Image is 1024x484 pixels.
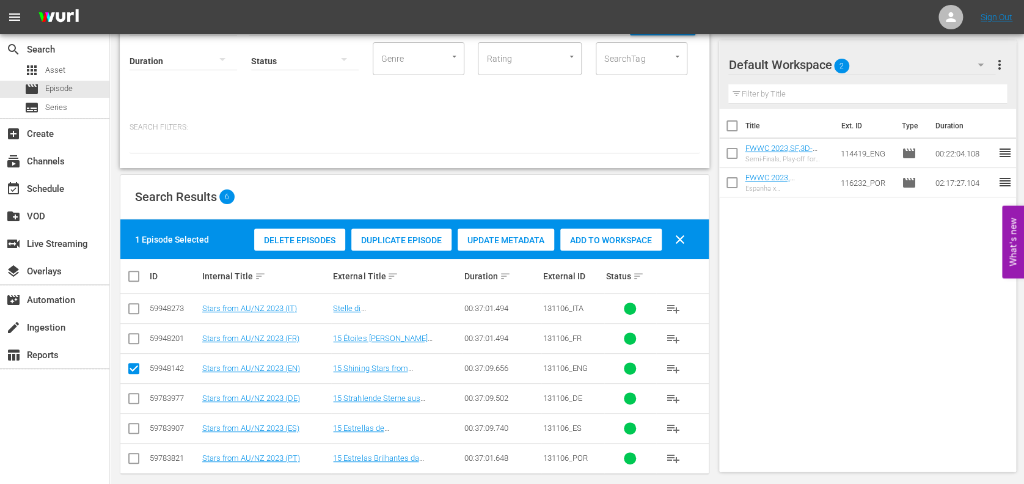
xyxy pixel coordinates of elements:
[606,269,655,284] div: Status
[333,453,459,481] a: 15 Estrelas Brilhantes da [GEOGRAPHIC_DATA]/[GEOGRAPHIC_DATA] 2023™
[24,63,39,78] span: Asset
[458,229,554,251] button: Update Metadata
[833,109,894,143] th: Ext. ID
[836,139,897,168] td: 114419_ENG
[448,51,460,62] button: Open
[6,264,21,279] span: Overlays
[902,146,916,161] span: Episode
[6,209,21,224] span: VOD
[202,394,300,403] a: Stars from AU/NZ 2023 (DE)
[6,42,21,57] span: Search
[6,320,21,335] span: create
[894,109,928,143] th: Type
[150,271,199,281] div: ID
[981,12,1012,22] a: Sign Out
[387,271,398,282] span: sort
[834,53,849,79] span: 2
[333,424,459,451] a: 15 Estrellas de [GEOGRAPHIC_DATA]/[GEOGRAPHIC_DATA] 2023™
[24,100,39,115] span: Series
[658,414,687,443] button: playlist_add
[543,271,602,281] div: External ID
[543,334,582,343] span: 131106_FR
[658,354,687,383] button: playlist_add
[333,394,459,421] a: 15 Strahlende Sterne aus [GEOGRAPHIC_DATA]/[GEOGRAPHIC_DATA] 2023™
[543,364,588,373] span: 131106_ENG
[150,453,199,463] div: 59783821
[560,229,662,251] button: Add to Workspace
[6,127,21,141] span: Create
[665,301,680,316] span: playlist_add
[45,101,67,114] span: Series
[745,155,831,163] div: Semi-Finals, Play-off for Third Place and Final | FIFA Women's World Cup 2023TM
[836,168,897,197] td: 116232_POR
[658,324,687,353] button: playlist_add
[333,364,459,391] a: 15 Shining Stars from [GEOGRAPHIC_DATA]/[GEOGRAPHIC_DATA] 2023™
[464,364,539,373] div: 00:37:09.656
[992,57,1007,72] span: more_vert
[464,453,539,463] div: 00:37:01.648
[464,334,539,343] div: 00:37:01.494
[745,144,817,171] a: FWWC 2023,SF,3D-Place and F 5-min Highlights (EN)
[202,269,330,284] div: Internal Title
[633,271,644,282] span: sort
[333,304,459,331] a: Stelle di [GEOGRAPHIC_DATA]/[GEOGRAPHIC_DATA] 2023
[333,334,445,361] a: 15 Étoiles [PERSON_NAME] d'Australie/[GEOGRAPHIC_DATA] 2023™
[254,235,345,245] span: Delete Episodes
[928,109,1001,143] th: Duration
[500,271,511,282] span: sort
[566,51,577,62] button: Open
[29,3,88,32] img: ans4CAIJ8jUAAAAAAAAAAAAAAAAAAAAAAAAgQb4GAAAAAAAAAAAAAAAAAAAAAAAAJMjXAAAAAAAAAAAAAAAAAAAAAAAAgAT5G...
[665,225,694,254] button: clear
[150,364,199,373] div: 59948142
[7,10,22,24] span: menu
[351,229,452,251] button: Duplicate Episode
[150,424,199,433] div: 59783907
[543,453,588,463] span: 131106_POR
[745,185,831,193] div: Espanha x [GEOGRAPHIC_DATA] | Final | Copa do Mundo FIFA Feminina de 2023, em [GEOGRAPHIC_DATA] e...
[543,304,583,313] span: 131106_ITA
[464,269,539,284] div: Duration
[202,304,297,313] a: Stars from AU/NZ 2023 (IT)
[672,232,687,247] span: clear
[665,421,680,436] span: playlist_add
[671,51,683,62] button: Open
[1002,206,1024,279] button: Open Feedback Widget
[202,364,300,373] a: Stars from AU/NZ 2023 (EN)
[6,293,21,307] span: movie_filter
[6,237,21,251] span: Live Streaming
[543,424,582,433] span: 131106_ES
[150,304,199,313] div: 59948273
[464,424,539,433] div: 00:37:09.740
[464,394,539,403] div: 00:37:09.502
[658,444,687,473] button: playlist_add
[351,235,452,245] span: Duplicate Episode
[543,394,582,403] span: 131106_DE
[931,168,998,197] td: 02:17:27.104
[658,294,687,323] button: playlist_add
[560,235,662,245] span: Add to Workspace
[665,451,680,466] span: playlist_add
[202,334,299,343] a: Stars from AU/NZ 2023 (FR)
[665,391,680,406] span: playlist_add
[135,189,217,204] span: Search Results
[6,182,21,196] span: Schedule
[998,175,1012,189] span: reorder
[135,233,209,246] div: 1 Episode Selected
[6,154,21,169] span: Channels
[130,122,700,133] p: Search Filters:
[902,175,916,190] span: Episode
[45,64,65,76] span: Asset
[254,229,345,251] button: Delete Episodes
[931,139,998,168] td: 00:22:04.108
[24,82,39,97] span: Episode
[202,453,300,463] a: Stars from AU/NZ 2023 (PT)
[150,334,199,343] div: 59948201
[728,48,995,82] div: Default Workspace
[998,145,1012,160] span: reorder
[458,235,554,245] span: Update Metadata
[745,109,833,143] th: Title
[219,189,235,204] span: 6
[45,82,73,95] span: Episode
[745,173,824,210] a: FWWC 2023, [GEOGRAPHIC_DATA] v [GEOGRAPHIC_DATA], Final - FMR (PT)
[464,304,539,313] div: 00:37:01.494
